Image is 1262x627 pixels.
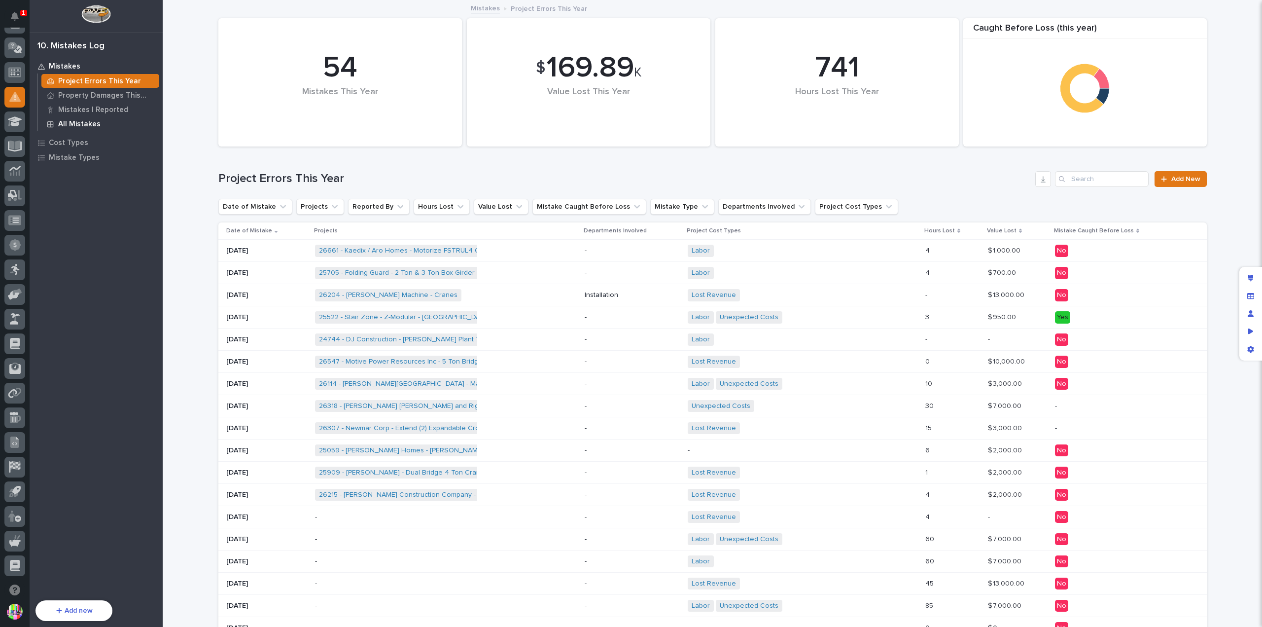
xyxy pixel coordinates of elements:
p: $ 2,000.00 [988,444,1024,455]
a: 24744 - DJ Construction - [PERSON_NAME] Plant 7 Setup [319,335,500,344]
p: Projects [314,225,338,236]
p: $ 950.00 [988,311,1018,322]
p: - [585,535,680,544]
div: Caught Before Loss (this year) [963,23,1207,39]
button: Hours Lost [414,199,470,215]
p: $ 3,000.00 [988,422,1024,433]
p: Value Lost [987,225,1017,236]
tr: [DATE]26204 - [PERSON_NAME] Machine - Cranes InstallationLost Revenue -- $ 13,000.00$ 13,000.00 No [218,284,1207,306]
span: [PERSON_NAME] [31,168,80,176]
p: - [988,511,992,521]
div: Manage fields and data [1242,287,1260,305]
button: Mistake Type [650,199,714,215]
a: Lost Revenue [692,291,736,299]
tr: [DATE]--Lost Revenue 44 -- No [218,506,1207,528]
img: 4614488137333_bcb353cd0bb836b1afe7_72.png [21,110,38,127]
p: - [585,313,680,322]
p: - [585,557,680,566]
img: Workspace Logo [81,5,110,23]
p: Departments Involved [584,225,647,236]
div: 10. Mistakes Log [37,41,105,52]
tr: [DATE]26215 - [PERSON_NAME] Construction Company - FSTRM1 Crane System -Lost Revenue 44 $ 2,000.0... [218,484,1207,506]
p: Mistakes [49,62,80,71]
a: Property Damages This Year [38,88,163,102]
a: Mistakes [471,2,500,13]
div: Preview as [1242,323,1260,340]
a: Mistakes I Reported [38,103,163,116]
p: Welcome 👋 [10,39,179,55]
a: Unexpected Costs [720,380,778,388]
p: [DATE] [226,247,308,255]
button: users-avatar [4,601,25,622]
div: No [1055,289,1068,301]
p: $ 1,000.00 [988,245,1022,255]
p: - [1055,402,1191,410]
p: Project Errors This Year [58,77,141,86]
a: Unexpected Costs [692,402,750,410]
p: - [315,557,488,566]
p: 60 [925,533,936,544]
a: 26215 - [PERSON_NAME] Construction Company - FSTRM1 Crane System [319,491,549,499]
p: $ 10,000.00 [988,356,1027,366]
img: Brittany Wendell [10,185,26,201]
div: No [1055,511,1068,523]
p: Mistakes I Reported [58,106,128,114]
p: - [585,358,680,366]
p: Property Damages This Year [58,91,155,100]
div: Value Lost This Year [484,87,694,118]
a: 26661 - Kaedix / Aro Homes - Motorize FSTRUL4 Crane System [319,247,520,255]
a: 25705 - Folding Guard - 2 Ton & 3 Ton Box Girder Cranes [319,269,500,277]
img: Stacker [10,9,30,29]
a: 26318 - [PERSON_NAME] [PERSON_NAME] and Rigging - Monorail Systems [319,402,554,410]
div: No [1055,578,1068,590]
a: Labor [692,535,710,544]
tr: [DATE]--Labor Unexpected Costs 8585 $ 7,000.00$ 7,000.00 No [218,594,1207,617]
button: See all [153,142,179,153]
button: Departments Involved [718,199,811,215]
p: Project Errors This Year [511,2,587,13]
div: Yes [1055,311,1070,324]
p: Cost Types [49,139,88,148]
p: $ 13,000.00 [988,289,1026,299]
div: Start new chat [44,110,162,119]
div: Past conversations [10,144,66,151]
div: No [1055,467,1068,479]
a: Lost Revenue [692,469,736,477]
div: We're available if you need us! [44,119,136,127]
button: Project Cost Types [815,199,898,215]
div: No [1055,267,1068,279]
button: Reported By [348,199,410,215]
button: Notifications [4,6,25,27]
p: [DATE] [226,491,308,499]
a: 25909 - [PERSON_NAME] - Dual Bridge 4 Ton Crane System [319,469,510,477]
p: - [585,602,680,610]
a: 25059 - [PERSON_NAME] Homes - [PERSON_NAME] Plant Setup [319,446,522,455]
tr: [DATE]26661 - Kaedix / Aro Homes - Motorize FSTRUL4 Crane System -Labor 44 $ 1,000.00$ 1,000.00 No [218,240,1207,262]
tr: [DATE]--Lost Revenue 4545 $ 13,000.00$ 13,000.00 No [218,572,1207,594]
tr: [DATE]25909 - [PERSON_NAME] - Dual Bridge 4 Ton Crane System -Lost Revenue 11 $ 2,000.00$ 2,000.0... [218,462,1207,484]
div: Search [1055,171,1149,187]
div: Manage users [1242,305,1260,323]
div: No [1055,555,1068,568]
p: - [585,580,680,588]
p: 60 [925,555,936,566]
p: [DATE] [226,291,308,299]
button: Mistake Caught Before Loss [532,199,646,215]
p: Mistake Caught Before Loss [1054,225,1134,236]
p: - [925,333,929,344]
span: Installation [585,291,618,299]
div: No [1055,378,1068,390]
span: K [634,66,641,79]
tr: [DATE]25705 - Folding Guard - 2 Ton & 3 Ton Box Girder Cranes -Labor 44 $ 700.00$ 700.00 No [218,262,1207,284]
tr: [DATE]26307 - Newmar Corp - Extend (2) Expandable Crosswalks -Lost Revenue 1515 $ 3,000.00$ 3,000... [218,417,1207,440]
span: $ [536,59,545,77]
div: No [1055,533,1068,546]
a: 26307 - Newmar Corp - Extend (2) Expandable Crosswalks [319,424,504,433]
p: - [315,602,488,610]
p: [DATE] [226,380,308,388]
a: All Mistakes [38,117,163,131]
a: 26204 - [PERSON_NAME] Machine - Cranes [319,291,457,299]
p: - [585,491,680,499]
p: 15 [925,422,934,433]
p: [DATE] [226,335,308,344]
